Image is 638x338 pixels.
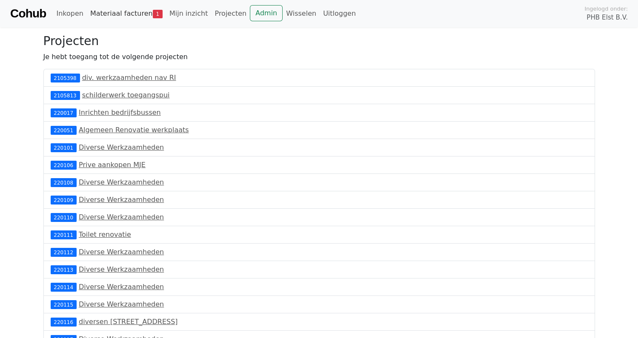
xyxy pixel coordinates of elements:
[211,5,250,22] a: Projecten
[79,248,164,256] a: Diverse Werkzaamheden
[51,230,77,239] div: 220111
[79,178,164,186] a: Diverse Werkzaamheden
[51,161,77,169] div: 220106
[51,108,77,117] div: 220017
[166,5,212,22] a: Mijn inzicht
[51,300,77,309] div: 220115
[79,196,164,204] a: Diverse Werkzaamheden
[51,318,77,326] div: 220116
[79,161,146,169] a: Prive aankopen MJE
[79,126,189,134] a: Algemeen Renovatie werkplaats
[51,265,77,274] div: 220113
[79,230,131,239] a: Toilet renovatie
[79,143,164,151] a: Diverse Werkzaamheden
[320,5,359,22] a: Uitloggen
[51,91,80,99] div: 2105813
[79,213,164,221] a: Diverse Werkzaamheden
[79,300,164,308] a: Diverse Werkzaamheden
[43,34,595,48] h3: Projecten
[82,91,170,99] a: schilderwerk toegangspui
[53,5,86,22] a: Inkopen
[79,318,178,326] a: diversen [STREET_ADDRESS]
[51,196,77,204] div: 220109
[283,5,320,22] a: Wisselen
[79,283,164,291] a: Diverse Werkzaamheden
[153,10,163,18] span: 1
[587,13,628,23] span: PHB Elst B.V.
[250,5,283,21] a: Admin
[51,213,77,222] div: 220110
[51,143,77,152] div: 220101
[79,108,161,116] a: Inrichten bedrijfsbussen
[87,5,166,22] a: Materiaal facturen1
[51,74,80,82] div: 2105398
[82,74,176,82] a: div. werkzaamheden nav RI
[79,265,164,273] a: Diverse Werkzaamheden
[51,283,77,291] div: 220114
[51,178,77,187] div: 220108
[584,5,628,13] span: Ingelogd onder:
[51,248,77,256] div: 220112
[10,3,46,24] a: Cohub
[43,52,595,62] p: Je hebt toegang tot de volgende projecten
[51,126,77,134] div: 220051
